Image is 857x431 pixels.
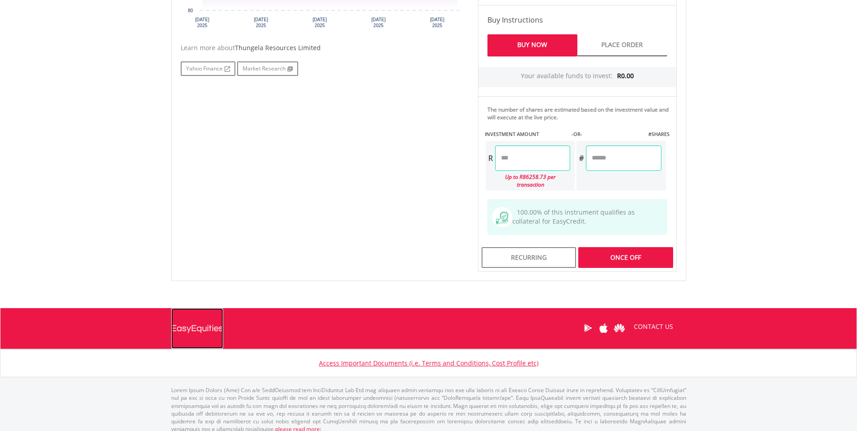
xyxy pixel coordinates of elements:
[580,314,596,342] a: Google Play
[235,43,321,52] span: Thungela Resources Limited
[571,131,582,138] label: -OR-
[512,208,635,225] span: 100.00% of this instrument qualifies as collateral for EasyCredit.
[486,171,571,191] div: Up to R86258.73 per transaction
[596,314,612,342] a: Apple
[181,61,235,76] a: Yahoo Finance
[187,8,193,13] text: 80
[482,247,576,268] div: Recurring
[237,61,298,76] a: Market Research
[576,145,586,171] div: #
[312,17,327,28] text: [DATE] 2025
[628,314,679,339] a: CONTACT US
[319,359,539,367] a: Access Important Documents (i.e. Terms and Conditions, Cost Profile etc)
[181,43,464,52] div: Learn more about
[485,131,539,138] label: INVESTMENT AMOUNT
[617,71,634,80] span: R0.00
[487,14,667,25] h4: Buy Instructions
[487,106,673,121] div: The number of shares are estimated based on the investment value and will execute at the live price.
[487,34,577,56] a: Buy Now
[577,34,667,56] a: Place Order
[612,314,628,342] a: Huawei
[486,145,495,171] div: R
[253,17,268,28] text: [DATE] 2025
[478,67,676,87] div: Your available funds to invest:
[496,212,508,224] img: collateral-qualifying-green.svg
[648,131,670,138] label: #SHARES
[371,17,385,28] text: [DATE] 2025
[195,17,209,28] text: [DATE] 2025
[578,247,673,268] div: Once Off
[430,17,445,28] text: [DATE] 2025
[171,308,223,349] a: EasyEquities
